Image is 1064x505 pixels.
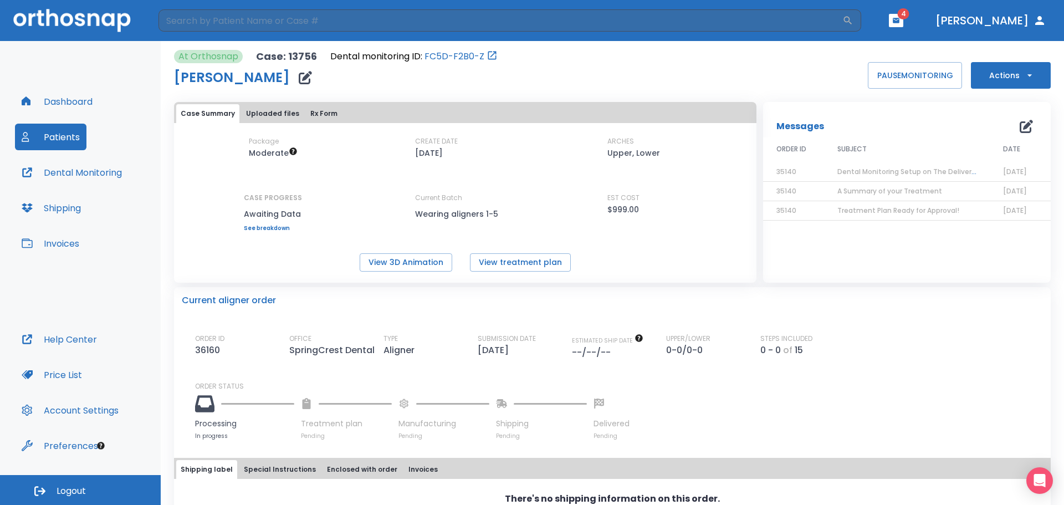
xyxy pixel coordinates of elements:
span: Treatment Plan Ready for Approval! [837,206,959,215]
button: Actions [971,62,1051,89]
div: Open Intercom Messenger [1026,467,1053,494]
button: Uploaded files [242,104,304,123]
p: ARCHES [607,136,634,146]
p: OFFICE [289,334,311,344]
span: 35140 [776,186,796,196]
p: Current aligner order [182,294,276,307]
span: [DATE] [1003,167,1027,176]
p: STEPS INCLUDED [760,334,812,344]
button: PAUSEMONITORING [868,62,962,89]
p: Delivered [594,418,630,430]
p: Aligner [383,344,419,357]
button: View 3D Animation [360,253,452,272]
p: Shipping [496,418,587,430]
p: CASE PROGRESS [244,193,302,203]
p: EST COST [607,193,640,203]
p: Case: 13756 [256,50,317,63]
p: Dental monitoring ID: [330,50,422,63]
p: Processing [195,418,294,430]
p: [DATE] [415,146,443,160]
a: See breakdown [244,225,302,232]
p: Wearing aligners 1-5 [415,207,515,221]
p: of [783,344,792,357]
button: Rx Form [306,104,342,123]
button: Invoices [15,230,86,257]
p: TYPE [383,334,398,344]
span: A Summary of your Treatment [837,186,942,196]
input: Search by Patient Name or Case # [158,9,842,32]
p: Upper, Lower [607,146,660,160]
button: [PERSON_NAME] [931,11,1051,30]
a: FC5D-F2B0-Z [424,50,484,63]
span: Up to 20 Steps (40 aligners) [249,147,298,159]
p: $999.00 [607,203,639,216]
h1: [PERSON_NAME] [174,71,290,84]
span: 35140 [776,206,796,215]
div: tabs [176,460,1048,479]
p: Treatment plan [301,418,392,430]
p: CREATE DATE [415,136,458,146]
span: ORDER ID [776,144,806,154]
div: Open patient in dental monitoring portal [330,50,498,63]
span: [DATE] [1003,206,1027,215]
span: SUBJECT [837,144,867,154]
span: Logout [57,485,86,497]
p: Package [249,136,279,146]
button: Shipping label [176,460,237,479]
button: Preferences [15,432,105,459]
p: Pending [594,432,630,440]
img: Orthosnap [13,9,131,32]
button: Enclosed with order [323,460,402,479]
p: Pending [496,432,587,440]
button: Special Instructions [239,460,320,479]
p: At Orthosnap [178,50,238,63]
span: [DATE] [1003,186,1027,196]
p: SpringCrest Dental [289,344,379,357]
p: Pending [301,432,392,440]
button: Price List [15,361,89,388]
p: 0 - 0 [760,344,781,357]
button: Account Settings [15,397,125,424]
span: Dental Monitoring Setup on The Delivery Day [837,167,990,176]
p: In progress [195,432,294,440]
button: Shipping [15,195,88,221]
p: UPPER/LOWER [666,334,710,344]
span: The date will be available after approving treatment plan [572,336,643,345]
span: 4 [898,8,909,19]
button: Dental Monitoring [15,159,129,186]
p: [DATE] [478,344,513,357]
div: Tooltip anchor [96,441,106,451]
p: Pending [398,432,489,440]
p: SUBMISSION DATE [478,334,536,344]
p: Awaiting Data [244,207,302,221]
p: --/--/-- [572,346,615,359]
button: View treatment plan [470,253,571,272]
button: Help Center [15,326,104,353]
p: Current Batch [415,193,515,203]
p: Manufacturing [398,418,489,430]
button: Patients [15,124,86,150]
p: 0-0/0-0 [666,344,707,357]
p: Messages [776,120,824,133]
button: Dashboard [15,88,99,115]
div: tabs [176,104,754,123]
p: 36160 [195,344,224,357]
p: ORDER STATUS [195,381,1043,391]
span: 35140 [776,167,796,176]
p: 15 [795,344,803,357]
button: Invoices [404,460,442,479]
p: ORDER ID [195,334,224,344]
button: Case Summary [176,104,239,123]
span: DATE [1003,144,1020,154]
